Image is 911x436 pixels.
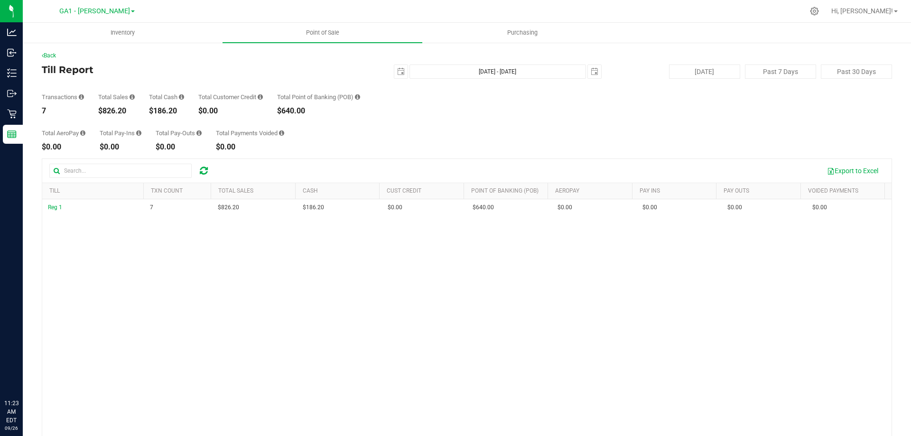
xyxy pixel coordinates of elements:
[303,203,324,212] span: $186.20
[7,48,17,57] inline-svg: Inbound
[394,65,408,78] span: select
[809,7,820,16] div: Manage settings
[471,187,539,194] a: Point of Banking (POB)
[100,130,141,136] div: Total Pay-Ins
[812,203,827,212] span: $0.00
[198,94,263,100] div: Total Customer Credit
[80,130,85,136] i: Sum of all successful AeroPay payment transaction amounts for all purchases in the date range. Ex...
[98,94,135,100] div: Total Sales
[130,94,135,100] i: Sum of all successful, non-voided payment transaction amounts (excluding tips and transaction fee...
[42,52,56,59] a: Back
[151,187,183,194] a: TXN Count
[724,187,749,194] a: Pay Outs
[4,399,19,425] p: 11:23 AM EDT
[831,7,893,15] span: Hi, [PERSON_NAME]!
[355,94,360,100] i: Sum of the successful, non-voided point-of-banking payment transaction amounts, both via payment ...
[277,107,360,115] div: $640.00
[555,187,579,194] a: AeroPay
[100,143,141,151] div: $0.00
[49,187,60,194] a: Till
[42,130,85,136] div: Total AeroPay
[218,203,239,212] span: $826.20
[149,107,184,115] div: $186.20
[196,130,202,136] i: Sum of all cash pay-outs removed from tills within the date range.
[588,65,601,78] span: select
[7,130,17,139] inline-svg: Reports
[258,94,263,100] i: Sum of all successful, non-voided payment transaction amounts using account credit as the payment...
[388,203,402,212] span: $0.00
[640,187,660,194] a: Pay Ins
[9,360,38,389] iframe: Resource center
[28,359,39,370] iframe: Resource center unread badge
[42,94,84,100] div: Transactions
[727,203,742,212] span: $0.00
[223,23,422,43] a: Point of Sale
[821,163,884,179] button: Export to Excel
[473,203,494,212] span: $640.00
[149,94,184,100] div: Total Cash
[808,187,858,194] a: Voided Payments
[7,28,17,37] inline-svg: Analytics
[23,23,223,43] a: Inventory
[156,143,202,151] div: $0.00
[150,203,153,212] span: 7
[218,187,253,194] a: Total Sales
[745,65,816,79] button: Past 7 Days
[642,203,657,212] span: $0.00
[98,107,135,115] div: $826.20
[98,28,148,37] span: Inventory
[277,94,360,100] div: Total Point of Banking (POB)
[303,187,318,194] a: Cash
[216,130,284,136] div: Total Payments Voided
[198,107,263,115] div: $0.00
[7,109,17,119] inline-svg: Retail
[7,68,17,78] inline-svg: Inventory
[42,65,325,75] h4: Till Report
[4,425,19,432] p: 09/26
[558,203,572,212] span: $0.00
[669,65,740,79] button: [DATE]
[422,23,622,43] a: Purchasing
[293,28,352,37] span: Point of Sale
[494,28,550,37] span: Purchasing
[48,204,62,211] span: Reg 1
[79,94,84,100] i: Count of all successful payment transactions, possibly including voids, refunds, and cash-back fr...
[179,94,184,100] i: Sum of all successful, non-voided cash payment transaction amounts (excluding tips and transactio...
[821,65,892,79] button: Past 30 Days
[49,164,192,178] input: Search...
[42,107,84,115] div: 7
[7,89,17,98] inline-svg: Outbound
[136,130,141,136] i: Sum of all cash pay-ins added to tills within the date range.
[156,130,202,136] div: Total Pay-Outs
[216,143,284,151] div: $0.00
[42,143,85,151] div: $0.00
[59,7,130,15] span: GA1 - [PERSON_NAME]
[279,130,284,136] i: Sum of all voided payment transaction amounts (excluding tips and transaction fees) within the da...
[387,187,421,194] a: Cust Credit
